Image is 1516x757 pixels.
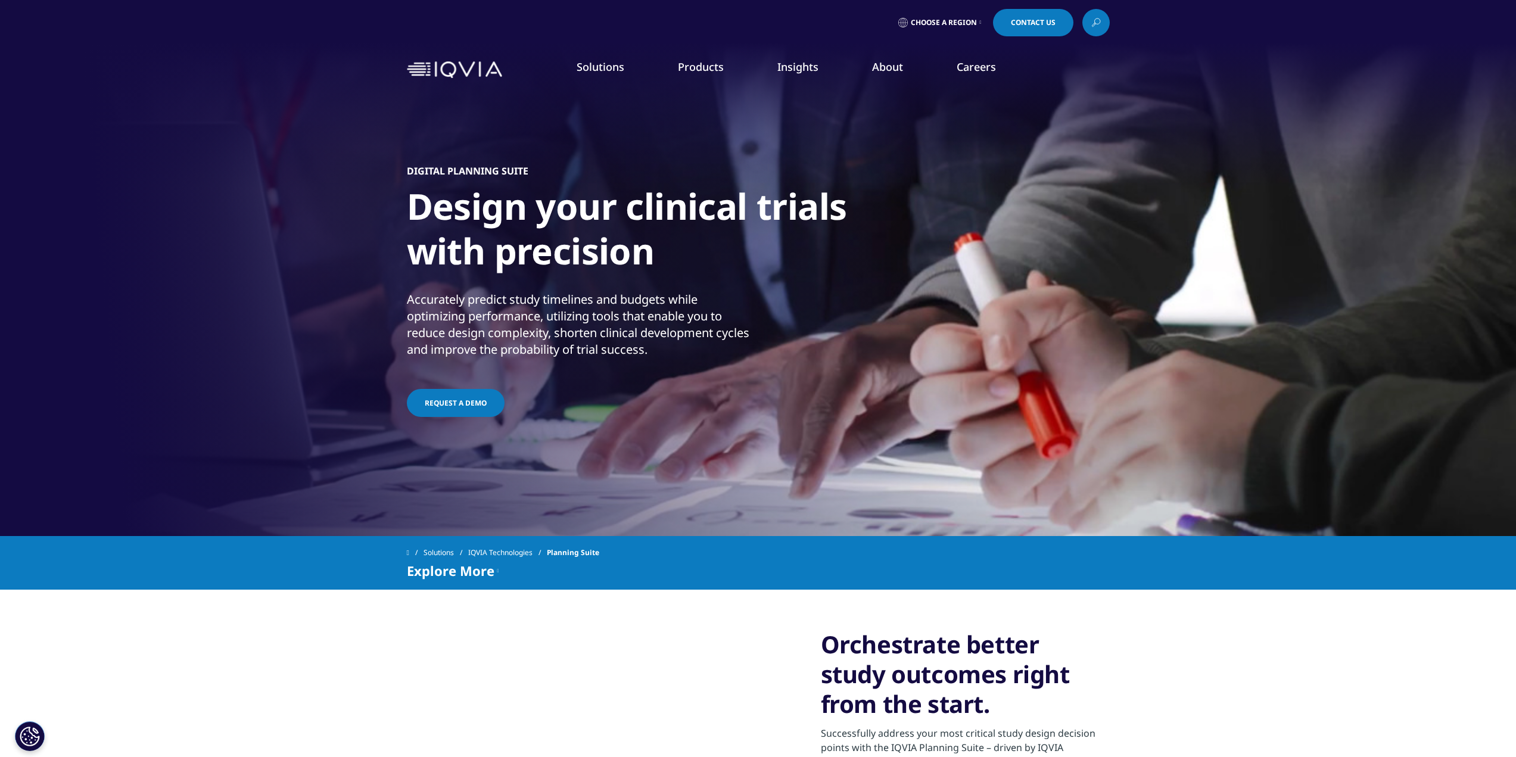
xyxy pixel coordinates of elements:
a: Solutions [577,60,624,74]
span: Explore More [407,563,494,578]
a: IQVIA Technologies [468,542,547,563]
h3: Orchestrate better study outcomes right from the start. [821,630,1110,719]
h5: DIGITAL PLANNING SUITE [407,165,528,177]
a: Request a demo [407,389,505,417]
a: Solutions [424,542,468,563]
nav: Primary [507,42,1110,98]
span: Request a demo [425,398,487,408]
button: Ρυθμίσεις για τα cookies [15,721,45,751]
a: Products [678,60,724,74]
a: Contact Us [993,9,1073,36]
a: About [872,60,903,74]
a: Careers [957,60,996,74]
span: Planning Suite [547,542,599,563]
p: Accurately predict study timelines and budgets while optimizing performance, utilizing tools that... [407,291,755,365]
img: IQVIA Healthcare Information Technology and Pharma Clinical Research Company [407,61,502,79]
span: Contact Us [1011,19,1056,26]
span: Choose a Region [911,18,977,27]
h1: Design your clinical trials with precision [407,184,854,281]
a: Insights [777,60,818,74]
